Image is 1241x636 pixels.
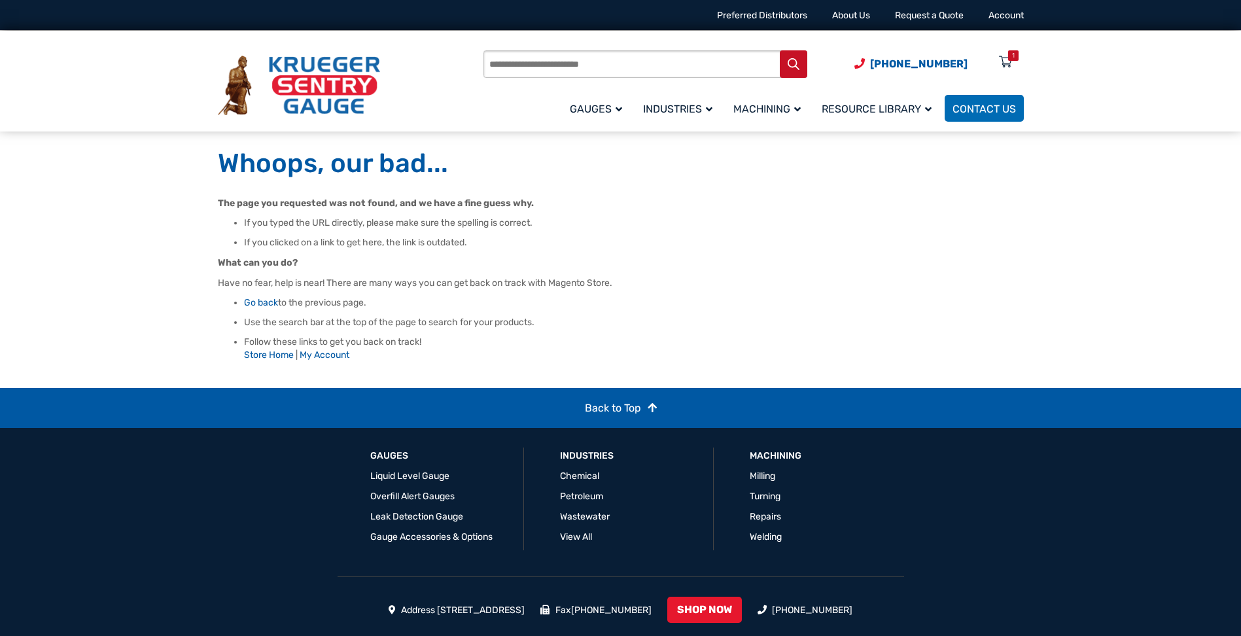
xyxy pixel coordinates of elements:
[570,103,622,115] span: Gauges
[218,198,534,209] strong: The page you requested was not found, and we have a fine guess why.
[218,147,1024,180] h1: Whoops, our bad...
[895,10,964,21] a: Request a Quote
[643,103,712,115] span: Industries
[560,470,599,482] a: Chemical
[389,603,525,617] li: Address [STREET_ADDRESS]
[854,56,968,72] a: Phone Number (920) 434-8860
[218,257,298,268] strong: What can you do?
[814,93,945,124] a: Resource Library
[370,511,463,522] a: Leak Detection Gauge
[296,349,298,361] span: |
[370,531,493,542] a: Gauge Accessories & Options
[244,236,1024,249] li: If you clicked on a link to get here, the link is outdated.
[750,450,801,463] a: Machining
[562,93,635,124] a: Gauges
[988,10,1024,21] a: Account
[1012,50,1015,61] div: 1
[244,217,1024,230] li: If you typed the URL directly, please make sure the spelling is correct.
[560,531,592,542] a: View All
[870,58,968,70] span: [PHONE_NUMBER]
[750,491,780,502] a: Turning
[772,605,852,616] a: [PHONE_NUMBER]
[560,511,610,522] a: Wastewater
[733,103,801,115] span: Machining
[218,276,1024,290] p: Have no fear, help is near! There are many ways you can get back on track with Magento Store.
[244,297,278,308] a: Go back
[750,531,782,542] a: Welding
[244,296,1024,309] li: to the previous page.
[945,95,1024,122] a: Contact Us
[370,470,449,482] a: Liquid Level Gauge
[300,349,349,361] a: My Account
[244,336,1024,362] li: Follow these links to get you back on track!
[218,56,380,116] img: Krueger Sentry Gauge
[635,93,725,124] a: Industries
[717,10,807,21] a: Preferred Distributors
[750,470,775,482] a: Milling
[725,93,814,124] a: Machining
[560,450,614,463] a: Industries
[832,10,870,21] a: About Us
[370,450,408,463] a: GAUGES
[244,316,1024,329] li: Use the search bar at the top of the page to search for your products.
[370,491,455,502] a: Overfill Alert Gauges
[667,597,742,623] a: SHOP NOW
[822,103,932,115] span: Resource Library
[244,349,294,361] a: Store Home
[953,103,1016,115] span: Contact Us
[560,491,603,502] a: Petroleum
[750,511,781,522] a: Repairs
[540,603,652,617] li: Fax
